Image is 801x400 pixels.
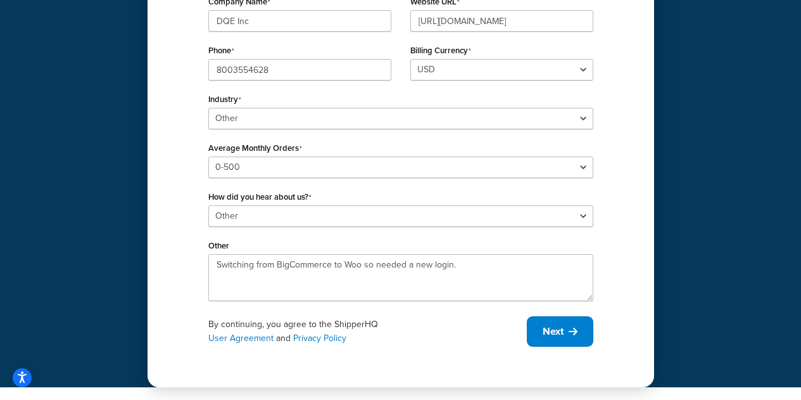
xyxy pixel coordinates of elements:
[208,46,234,56] label: Phone
[527,316,593,347] button: Next
[208,94,241,105] label: Industry
[208,332,274,345] a: User Agreement
[208,318,527,345] div: By continuing, you agree to the ShipperHQ and
[208,254,593,301] textarea: Switching from BigCommerce to Woo so needed a new login.
[543,325,564,339] span: Next
[410,46,471,56] label: Billing Currency
[208,143,302,153] label: Average Monthly Orders
[293,332,346,345] a: Privacy Policy
[208,241,229,250] label: Other
[208,192,312,202] label: How did you hear about us?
